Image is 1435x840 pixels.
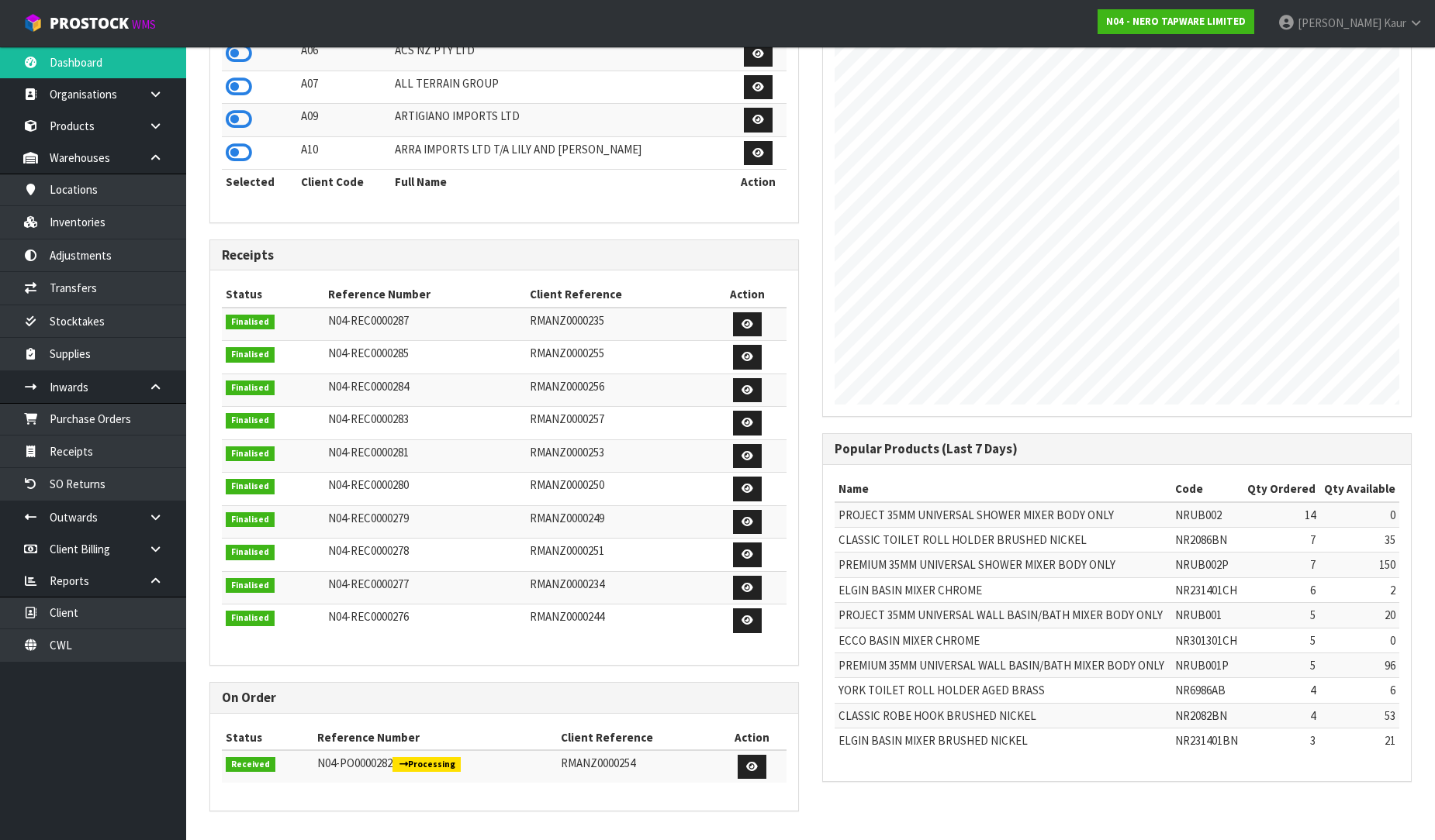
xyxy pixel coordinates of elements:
td: 3 [1243,728,1319,753]
span: N04-REC0000283 [328,411,409,426]
td: CLASSIC ROBE HOOK BRUSHED NICKEL [835,703,1171,728]
td: PROJECT 35MM UNIVERSAL SHOWER MIXER BODY ONLY [835,502,1171,528]
td: 14 [1243,502,1319,528]
span: Finalised [226,446,275,462]
td: 7 [1243,527,1319,552]
th: Action [709,282,787,307]
h3: Popular Products (Last 7 Days) [835,442,1399,456]
small: WMS [132,17,156,32]
strong: N04 - NERO TAPWARE LIMITED [1106,15,1246,28]
td: 6 [1319,678,1399,703]
td: N04-PO0000282 [313,750,556,783]
span: RMANZ0000235 [530,313,604,328]
span: RMANZ0000256 [530,379,604,394]
th: Status [222,725,313,750]
span: Processing [392,757,461,773]
td: 5 [1243,628,1319,652]
span: N04-REC0000278 [328,543,409,558]
span: N04-REC0000279 [328,511,409,525]
th: Action [717,725,787,750]
span: RMANZ0000251 [530,543,604,558]
span: N04-REC0000281 [328,445,409,460]
span: N04-REC0000280 [328,477,409,492]
th: Status [222,282,324,307]
span: Finalised [226,578,275,594]
a: N04 - NERO TAPWARE LIMITED [1098,9,1254,34]
th: Client Reference [526,282,709,307]
td: A10 [297,136,391,170]
span: RMANZ0000255 [530,346,604,360]
td: NR231401BN [1171,728,1243,753]
span: ProStock [50,13,129,33]
td: 5 [1243,653,1319,678]
th: Name [835,477,1171,501]
th: Selected [222,170,297,195]
td: NRUB001 [1171,603,1243,628]
td: 35 [1319,527,1399,552]
th: Action [730,170,787,195]
h3: Receipts [222,248,787,263]
td: NR2082BN [1171,703,1243,728]
td: NR2086BN [1171,527,1243,552]
td: PREMIUM 35MM UNIVERSAL SHOWER MIXER BODY ONLY [835,553,1171,577]
span: N04-REC0000277 [328,577,409,591]
span: N04-REC0000284 [328,379,409,394]
td: ELGIN BASIN MIXER CHROME [835,577,1171,602]
td: 20 [1319,603,1399,628]
td: NRUB001P [1171,653,1243,678]
td: 4 [1243,703,1319,728]
th: Full Name [391,170,730,195]
span: N04-REC0000287 [328,313,409,328]
span: Finalised [226,315,275,330]
img: cube-alt.png [23,13,43,33]
span: RMANZ0000250 [530,477,604,492]
th: Code [1171,477,1243,501]
span: Finalised [226,611,275,626]
td: 2 [1319,577,1399,602]
td: 53 [1319,703,1399,728]
td: 5 [1243,603,1319,628]
td: NRUB002 [1171,502,1243,528]
td: 4 [1243,678,1319,703]
td: NRUB002P [1171,553,1243,577]
td: RMANZ0000254 [557,750,718,783]
span: RMANZ0000253 [530,445,604,460]
td: ECCO BASIN MIXER CHROME [835,628,1171,652]
span: Finalised [226,380,275,396]
span: Finalised [226,545,275,560]
td: 0 [1319,628,1399,652]
td: A06 [297,38,391,71]
td: ARRA IMPORTS LTD T/A LILY AND [PERSON_NAME] [391,136,730,170]
span: Kaur [1384,15,1406,30]
td: ELGIN BASIN MIXER BRUSHED NICKEL [835,728,1171,753]
td: 0 [1319,502,1399,528]
th: Qty Available [1319,477,1399,501]
td: 150 [1319,553,1399,577]
span: Finalised [226,347,275,363]
td: NR231401CH [1171,577,1243,602]
th: Client Reference [557,725,718,750]
span: Finalised [226,479,275,494]
td: 6 [1243,577,1319,602]
td: ARTIGIANO IMPORTS LTD [391,104,730,137]
td: NR6986AB [1171,678,1243,703]
span: Finalised [226,413,275,429]
h3: On Order [222,690,787,705]
td: CLASSIC TOILET ROLL HOLDER BRUSHED NICKEL [835,527,1171,552]
span: RMANZ0000244 [530,609,604,624]
span: RMANZ0000249 [530,511,604,525]
th: Client Code [297,170,391,195]
td: 7 [1243,553,1319,577]
span: RMANZ0000257 [530,411,604,426]
td: 21 [1319,728,1399,753]
span: [PERSON_NAME] [1298,15,1381,30]
td: PROJECT 35MM UNIVERSAL WALL BASIN/BATH MIXER BODY ONLY [835,603,1171,628]
span: Received [226,757,275,773]
th: Qty Ordered [1243,477,1319,501]
th: Reference Number [324,282,525,307]
td: ALL TERRAIN GROUP [391,71,730,104]
td: A09 [297,104,391,137]
td: A07 [297,71,391,104]
th: Reference Number [313,725,556,750]
span: N04-REC0000285 [328,346,409,360]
